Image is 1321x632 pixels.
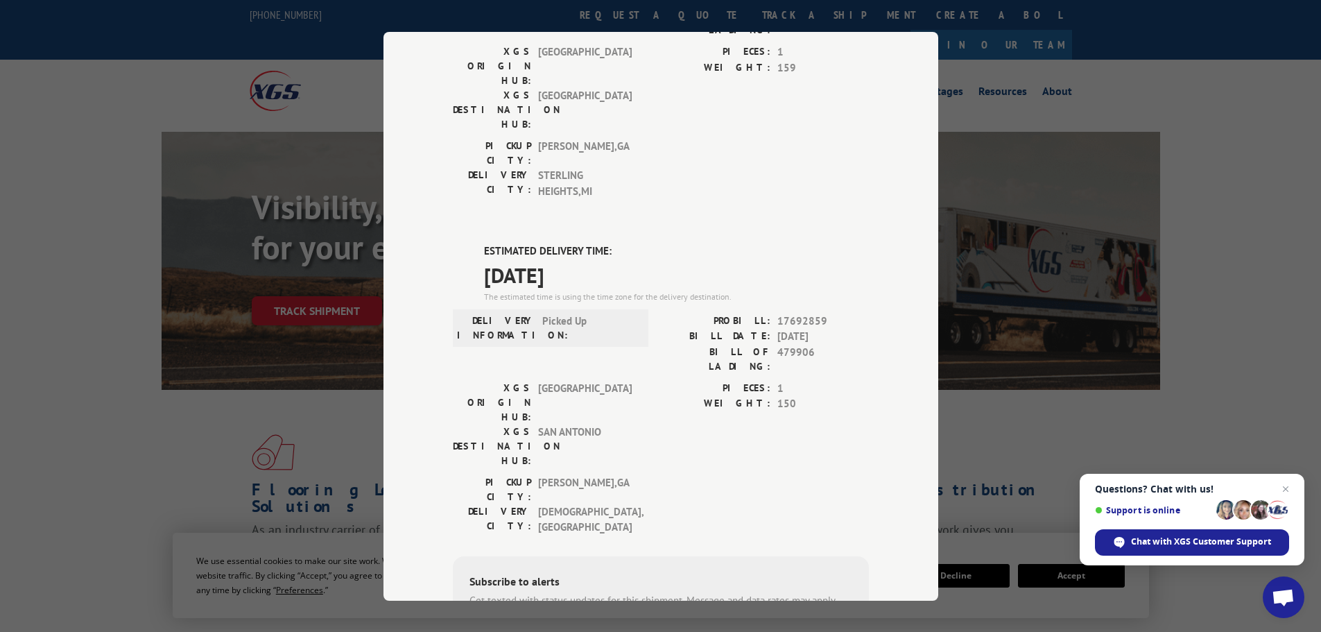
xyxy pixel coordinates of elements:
[777,313,869,329] span: 17692859
[777,329,869,345] span: [DATE]
[777,344,869,373] span: 479906
[538,504,632,535] span: [DEMOGRAPHIC_DATA] , [GEOGRAPHIC_DATA]
[661,380,770,396] label: PIECES:
[484,290,869,302] div: The estimated time is using the time zone for the delivery destination.
[453,88,531,132] label: XGS DESTINATION HUB:
[777,396,869,412] span: 150
[661,8,770,37] label: BILL OF LADING:
[538,168,632,199] span: STERLING HEIGHTS , MI
[453,504,531,535] label: DELIVERY CITY:
[542,313,636,342] span: Picked Up
[1277,481,1294,497] span: Close chat
[538,380,632,424] span: [GEOGRAPHIC_DATA]
[538,88,632,132] span: [GEOGRAPHIC_DATA]
[1131,536,1271,548] span: Chat with XGS Customer Support
[453,139,531,168] label: PICKUP CITY:
[453,44,531,88] label: XGS ORIGIN HUB:
[661,396,770,412] label: WEIGHT:
[777,44,869,60] span: 1
[661,60,770,76] label: WEIGHT:
[538,475,632,504] span: [PERSON_NAME] , GA
[538,139,632,168] span: [PERSON_NAME] , GA
[469,572,852,592] div: Subscribe to alerts
[661,44,770,60] label: PIECES:
[661,313,770,329] label: PROBILL:
[777,380,869,396] span: 1
[661,329,770,345] label: BILL DATE:
[1095,505,1211,515] span: Support is online
[469,592,852,624] div: Get texted with status updates for this shipment. Message and data rates may apply. Message frequ...
[484,244,869,259] label: ESTIMATED DELIVERY TIME:
[457,313,535,342] label: DELIVERY INFORMATION:
[1095,529,1289,556] div: Chat with XGS Customer Support
[484,259,869,290] span: [DATE]
[777,8,869,37] span: 479906
[453,475,531,504] label: PICKUP CITY:
[1263,577,1304,618] div: Open chat
[453,168,531,199] label: DELIVERY CITY:
[453,380,531,424] label: XGS ORIGIN HUB:
[538,44,632,88] span: [GEOGRAPHIC_DATA]
[777,60,869,76] span: 159
[1095,484,1289,495] span: Questions? Chat with us!
[661,344,770,373] label: BILL OF LADING:
[453,424,531,468] label: XGS DESTINATION HUB:
[538,424,632,468] span: SAN ANTONIO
